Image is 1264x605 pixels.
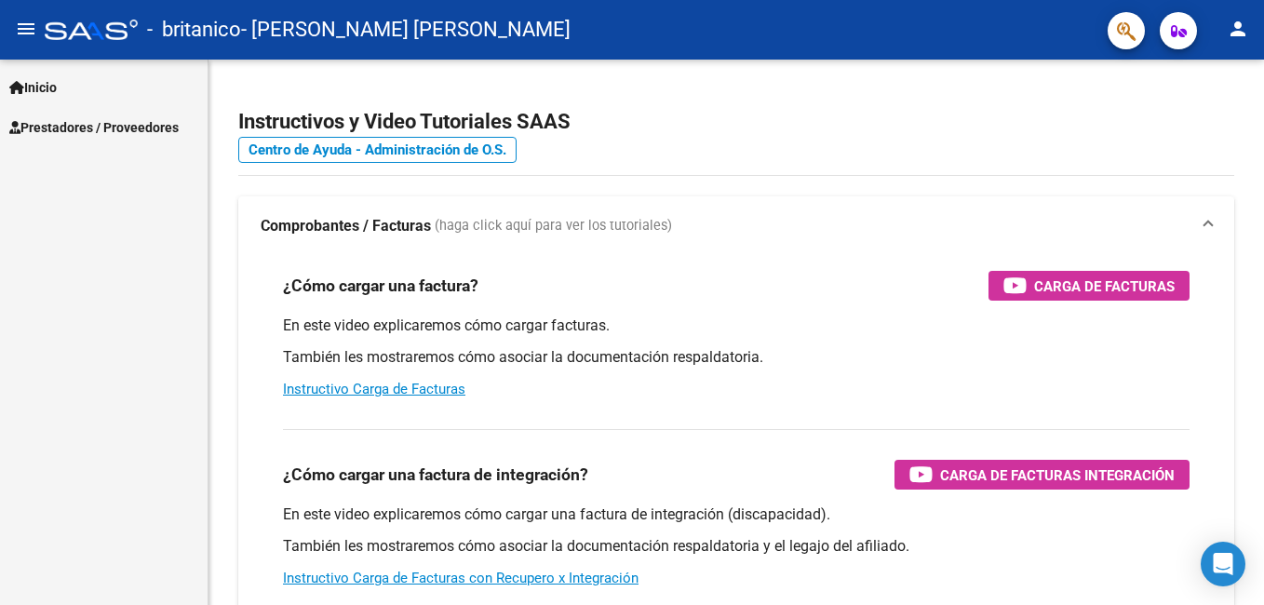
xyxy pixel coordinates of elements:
a: Instructivo Carga de Facturas con Recupero x Integración [283,570,639,586]
span: Prestadores / Proveedores [9,117,179,138]
a: Instructivo Carga de Facturas [283,381,465,397]
p: También les mostraremos cómo asociar la documentación respaldatoria y el legajo del afiliado. [283,536,1190,557]
button: Carga de Facturas [988,271,1190,301]
p: En este video explicaremos cómo cargar una factura de integración (discapacidad). [283,504,1190,525]
p: En este video explicaremos cómo cargar facturas. [283,316,1190,336]
mat-expansion-panel-header: Comprobantes / Facturas (haga click aquí para ver los tutoriales) [238,196,1234,256]
a: Centro de Ayuda - Administración de O.S. [238,137,517,163]
span: Carga de Facturas Integración [940,464,1175,487]
span: - [PERSON_NAME] [PERSON_NAME] [241,9,571,50]
span: Carga de Facturas [1034,275,1175,298]
span: Inicio [9,77,57,98]
h3: ¿Cómo cargar una factura de integración? [283,462,588,488]
strong: Comprobantes / Facturas [261,216,431,236]
button: Carga de Facturas Integración [894,460,1190,490]
span: (haga click aquí para ver los tutoriales) [435,216,672,236]
mat-icon: person [1227,18,1249,40]
span: - britanico [147,9,241,50]
h2: Instructivos y Video Tutoriales SAAS [238,104,1234,140]
div: Open Intercom Messenger [1201,542,1245,586]
p: También les mostraremos cómo asociar la documentación respaldatoria. [283,347,1190,368]
h3: ¿Cómo cargar una factura? [283,273,478,299]
mat-icon: menu [15,18,37,40]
